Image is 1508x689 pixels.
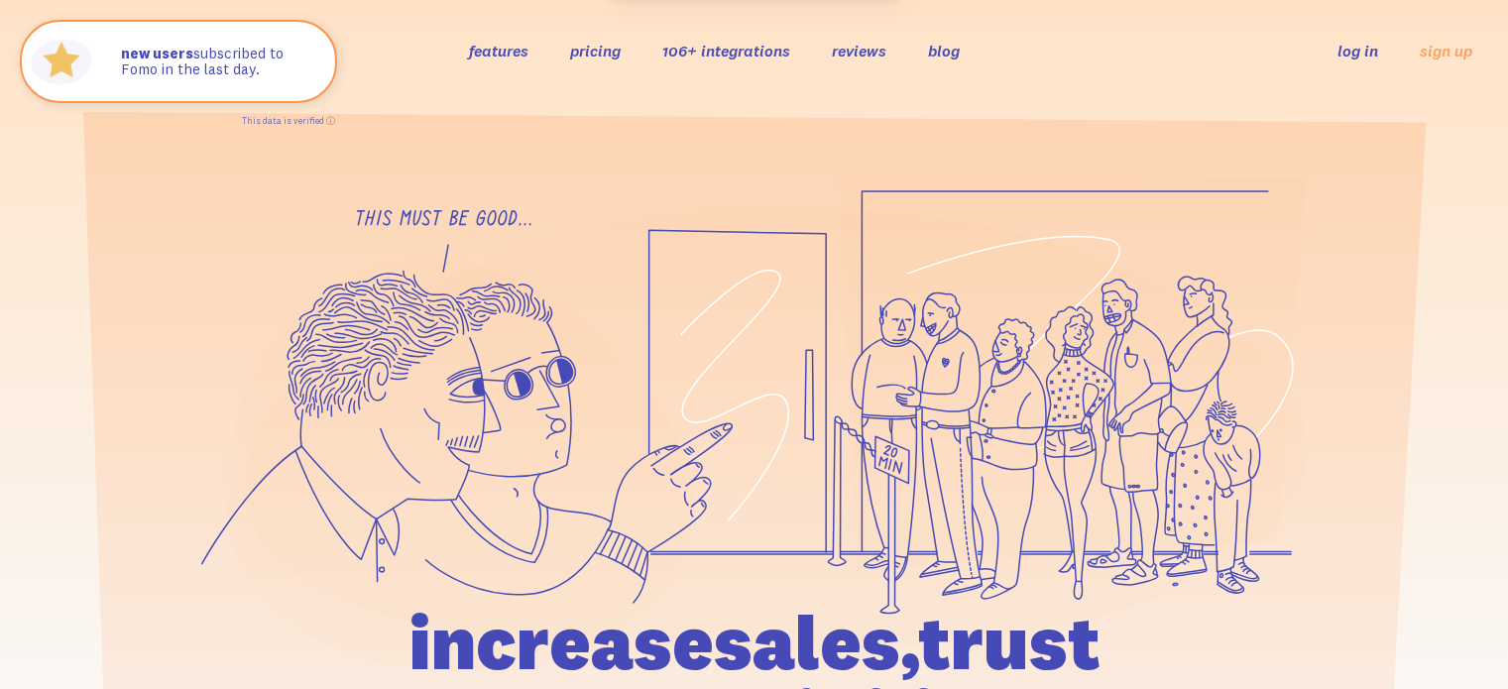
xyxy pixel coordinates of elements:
[928,41,960,60] a: blog
[832,41,886,60] a: reviews
[121,44,193,62] strong: new users
[242,115,335,126] a: This data is verified ⓘ
[662,41,790,60] a: 106+ integrations
[121,46,315,78] p: subscribed to Fomo in the last day.
[1337,41,1378,60] a: log in
[26,26,97,97] img: Fomo
[1420,41,1472,61] a: sign up
[570,41,621,60] a: pricing
[469,41,528,60] a: features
